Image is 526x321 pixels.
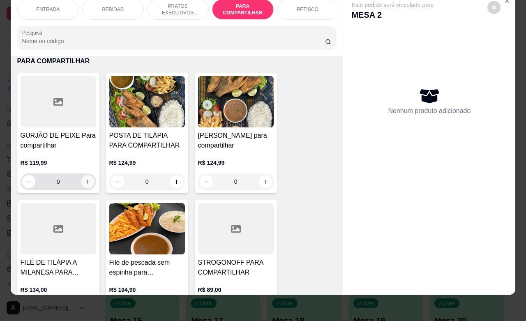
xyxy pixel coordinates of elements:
h4: POSTA DE TILÁPIA PARA COMPARTILHAR [109,131,185,150]
button: decrease-product-quantity [200,175,213,188]
p: R$ 134,00 [21,286,96,294]
h4: Filé de pescada sem espinha para compartilhar [109,258,185,277]
h4: [PERSON_NAME] para compartilhar [198,131,274,150]
img: product-image [109,203,185,254]
h4: FILÉ DE TILÁPIA A MILANESA PARA COMPARTILHAR [21,258,96,277]
button: decrease-product-quantity [487,1,501,14]
label: Pesquisa [22,29,45,36]
p: R$ 124,99 [109,159,185,167]
p: PRATOS EXECUTIVOS (INDIVIDUAIS) [154,3,202,16]
button: decrease-product-quantity [22,175,35,188]
img: product-image [198,76,274,127]
p: MESA 2 [351,9,434,21]
p: PETISCO [297,6,318,13]
p: R$ 124,99 [198,159,274,167]
p: R$ 119,99 [21,159,96,167]
p: PARA COMPARTILHAR [219,3,267,16]
p: R$ 89,00 [198,286,274,294]
input: Pesquisa [22,37,325,45]
img: product-image [109,76,185,127]
p: Nenhum produto adicionado [388,106,471,116]
h4: GURJÃO DE PEIXE Para compartilhar [21,131,96,150]
p: ENTRADA [36,6,60,13]
button: increase-product-quantity [170,175,183,188]
p: R$ 104,90 [109,286,185,294]
p: BEBIDAS [102,6,124,13]
button: decrease-product-quantity [111,175,124,188]
p: Este pedido será vinculado para [351,1,434,9]
button: increase-product-quantity [259,175,272,188]
p: PARA COMPARTILHAR [17,56,337,66]
h4: STROGONOFF PARA COMPARTILHAR [198,258,274,277]
button: increase-product-quantity [81,175,95,188]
